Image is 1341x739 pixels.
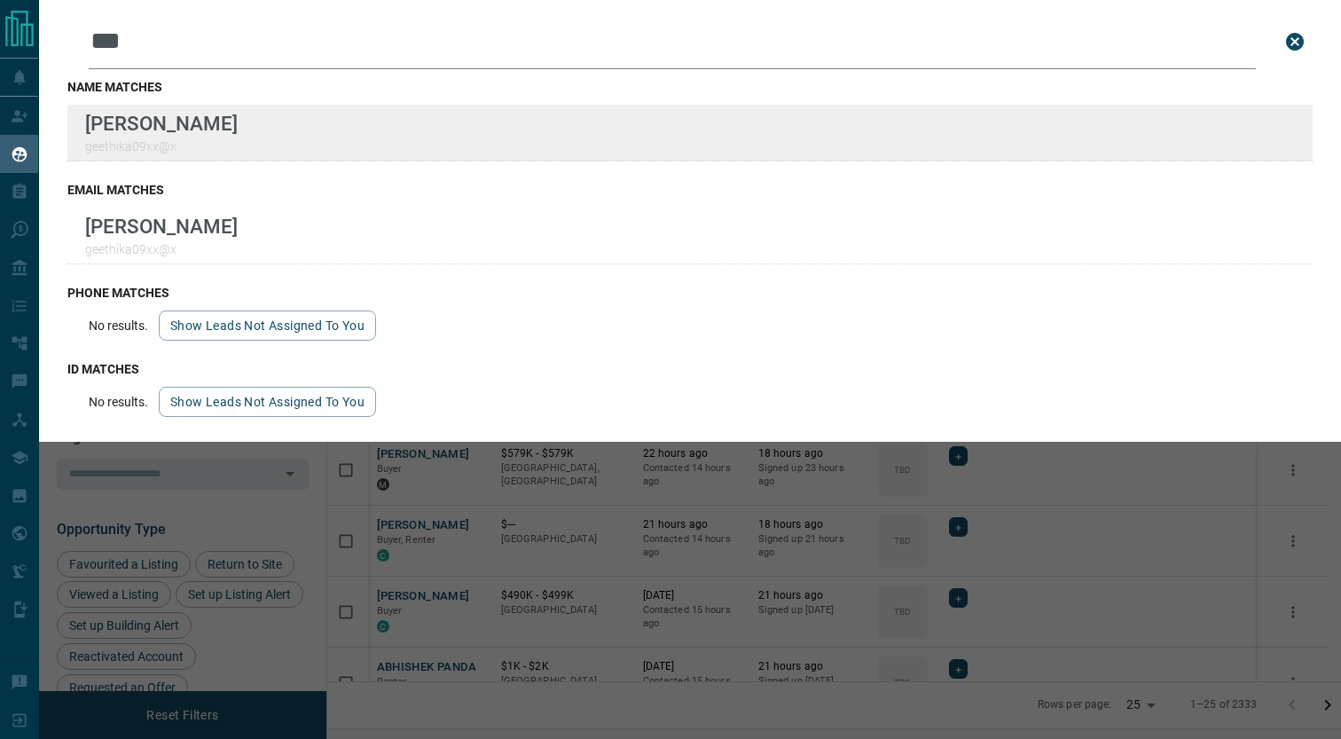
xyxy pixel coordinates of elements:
[85,242,238,256] p: geethika09xx@x
[1277,24,1313,59] button: close search bar
[89,395,148,409] p: No results.
[85,139,238,153] p: geethika09xx@x
[89,318,148,333] p: No results.
[159,387,376,417] button: show leads not assigned to you
[67,80,1313,94] h3: name matches
[67,362,1313,376] h3: id matches
[85,112,238,135] p: [PERSON_NAME]
[67,286,1313,300] h3: phone matches
[159,311,376,341] button: show leads not assigned to you
[85,215,238,238] p: [PERSON_NAME]
[67,183,1313,197] h3: email matches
